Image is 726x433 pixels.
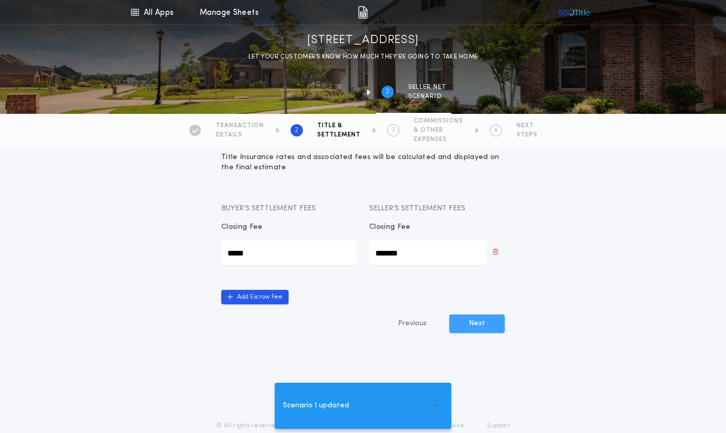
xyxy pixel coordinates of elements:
span: TRANSACTION [216,122,264,130]
p: Closing Fee [369,222,411,232]
p: Closing Fee [221,222,263,232]
span: STEPS [517,131,538,139]
button: Next [449,314,505,333]
span: DETAILS [216,131,264,139]
p: LET YOUR CUSTOMERS KNOW HOW MUCH THEY’RE GOING TO TAKE HOME [249,52,478,62]
span: Property [307,83,355,91]
img: img [358,6,368,18]
h2: 2 [295,126,298,134]
h2: 3 [391,126,395,134]
span: & OTHER [414,126,463,134]
h2: 2 [386,88,389,96]
button: Add Escrow Fee [221,290,289,304]
span: EXPENSES [414,135,463,144]
h1: [STREET_ADDRESS] [307,32,419,49]
span: TITLE & [317,122,360,130]
span: information [307,92,355,101]
button: Previous [377,314,447,333]
span: NEXT [517,122,538,130]
input: Closing Fee [369,241,486,265]
h2: 4 [494,126,498,134]
h1: Title Insurance rates and associated fees will be calculated and displayed on the final estimate [221,152,505,173]
span: COMMISSIONS [414,117,463,125]
p: Seller’s Settlement Fees [369,204,505,214]
span: SCENARIO [408,92,446,101]
input: Closing Fee [221,241,357,265]
img: vs-icon [557,7,590,17]
span: SELLER NET [408,83,446,91]
span: Scenario 1 updated [283,400,349,411]
p: Buyer’s Settlement Fees [221,204,357,214]
span: SETTLEMENT [317,131,360,139]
